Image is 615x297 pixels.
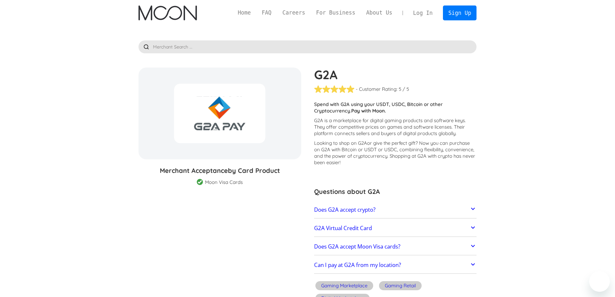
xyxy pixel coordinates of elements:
[314,280,374,293] a: Gaming Marketplace
[314,262,401,268] h2: Can I pay at G2A from my location?
[314,117,477,137] p: G2A is a marketplace for digital gaming products and software keys. They offer competitive prices...
[138,166,301,175] h3: Merchant Acceptance
[277,9,311,17] a: Careers
[385,282,416,289] div: Gaming Retail
[314,203,477,217] a: Does G2A accept crypto?
[378,280,423,293] a: Gaming Retail
[314,68,477,82] h1: G2A
[443,5,477,20] a: Sign Up
[311,9,361,17] a: For Business
[367,140,415,146] span: or give the perfect gift
[314,221,477,235] a: G2A Virtual Credit Card
[589,271,610,292] iframe: Button to launch messaging window
[314,207,375,213] h2: Does G2A accept crypto?
[314,225,372,231] h2: G2A Virtual Credit Card
[314,243,400,250] h2: Does G2A accept Moon Visa cards?
[138,5,197,20] img: Moon Logo
[228,166,280,175] span: by Card Product
[351,108,386,114] strong: Pay with Moon.
[138,40,477,53] input: Merchant Search ...
[232,9,256,17] a: Home
[138,5,197,20] a: home
[361,9,398,17] a: About Us
[205,179,243,186] div: Moon Visa Cards
[408,6,438,20] a: Log In
[314,101,477,114] p: Spend with G2A using your USDT, USDC, Bitcoin or other Cryptocurrency.
[321,282,367,289] div: Gaming Marketplace
[314,140,477,166] p: Looking to shop on G2A ? Now you can purchase on G2A with Bitcoin or USDT or USDC, combining flex...
[403,86,409,92] div: / 5
[356,86,397,92] div: - Customer Rating:
[314,259,477,272] a: Can I pay at G2A from my location?
[314,240,477,253] a: Does G2A accept Moon Visa cards?
[256,9,277,17] a: FAQ
[399,86,401,92] div: 5
[314,187,477,196] h3: Questions about G2A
